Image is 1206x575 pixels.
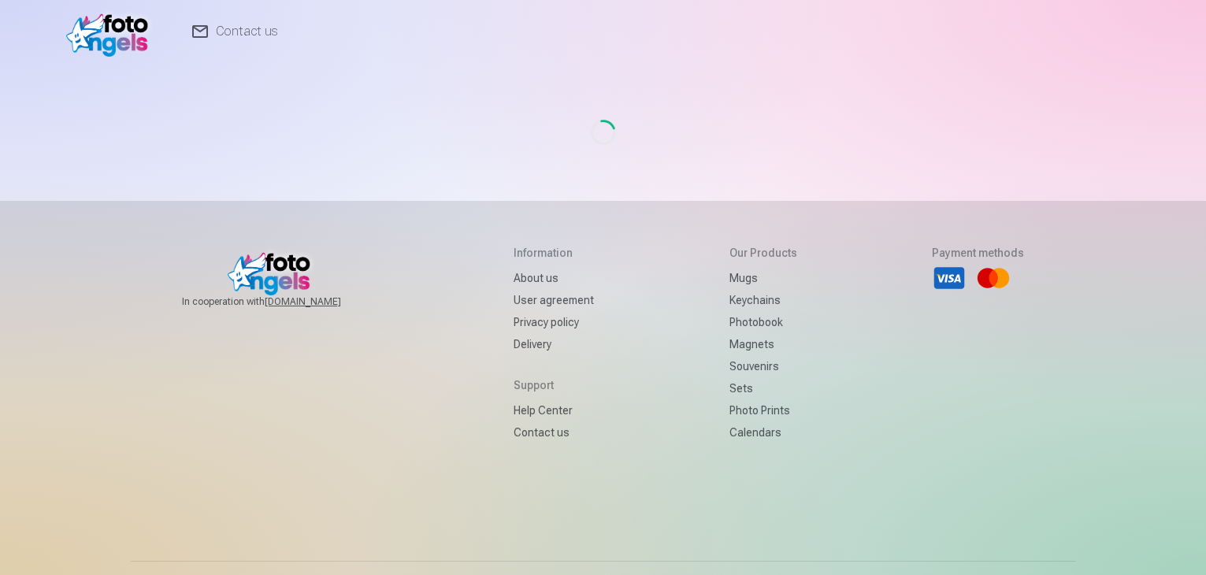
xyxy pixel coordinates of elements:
[729,355,797,377] a: Souvenirs
[514,289,594,311] a: User agreement
[729,289,797,311] a: Keychains
[514,399,594,421] a: Help Center
[514,377,594,393] h5: Support
[514,421,594,443] a: Contact us
[729,377,797,399] a: Sets
[932,261,967,295] li: Visa
[265,295,379,308] a: [DOMAIN_NAME]
[729,421,797,443] a: Calendars
[182,295,379,308] span: In cooperation with
[729,399,797,421] a: Photo prints
[729,267,797,289] a: Mugs
[514,267,594,289] a: About us
[729,311,797,333] a: Photobook
[976,261,1011,295] li: Mastercard
[514,333,594,355] a: Delivery
[932,245,1024,261] h5: Payment methods
[66,6,157,57] img: /v1
[729,333,797,355] a: Magnets
[729,245,797,261] h5: Our products
[514,311,594,333] a: Privacy policy
[514,245,594,261] h5: Information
